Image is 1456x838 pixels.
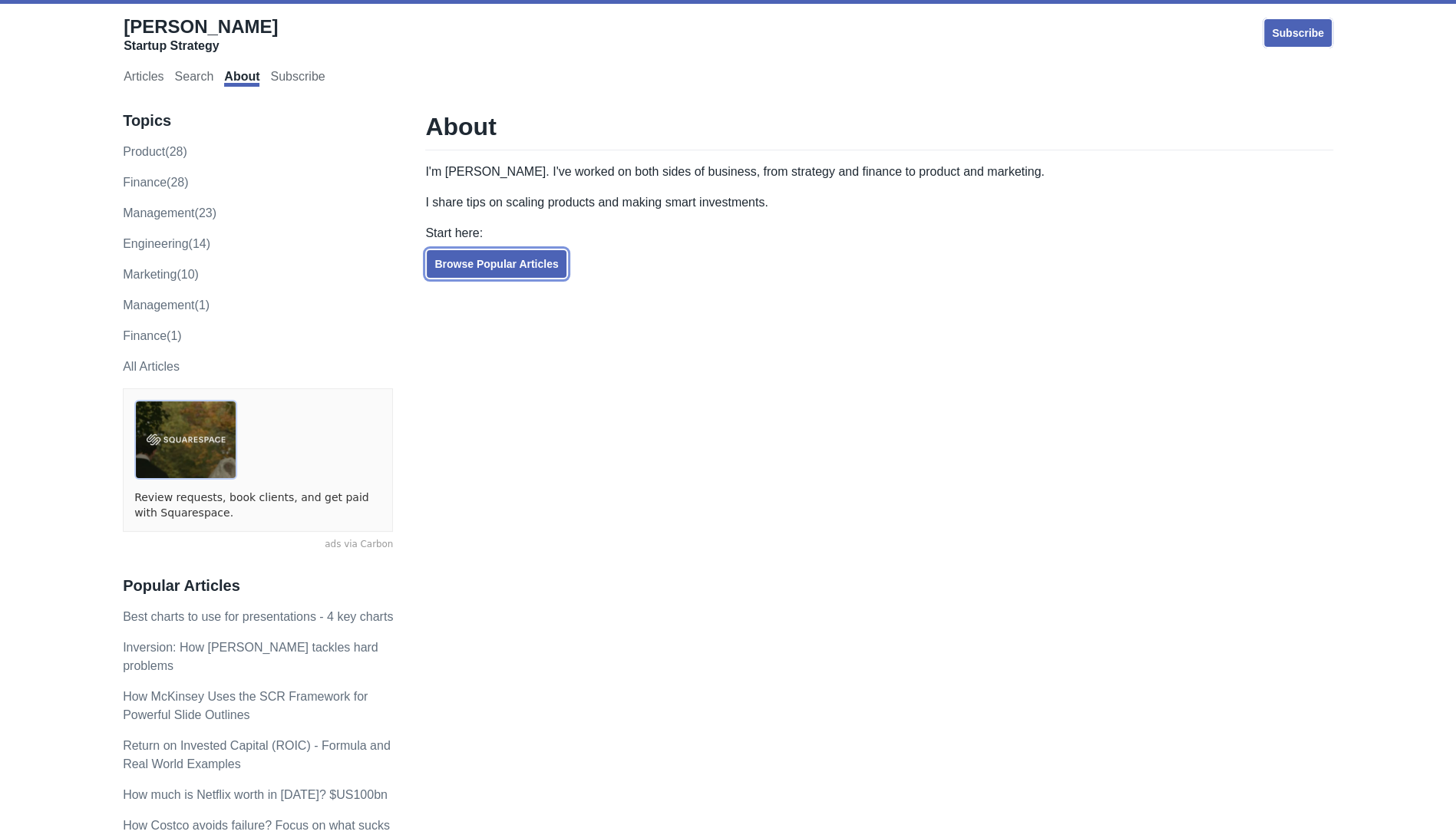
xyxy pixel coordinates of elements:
a: management(23) [123,206,216,219]
h3: Topics [123,111,393,130]
a: All Articles [123,360,180,373]
a: [PERSON_NAME]Startup Strategy [124,15,278,54]
a: How Costco avoids failure? Focus on what sucks [123,819,390,832]
a: product(28) [123,145,187,158]
a: Subscribe [1263,18,1333,48]
a: How McKinsey Uses the SCR Framework for Powerful Slide Outlines [123,690,368,721]
div: Startup Strategy [124,38,278,54]
p: Start here: [425,224,1333,242]
a: Browse Popular Articles [425,249,567,279]
p: I share tips on scaling products and making smart investments. [425,193,1333,212]
a: How much is Netflix worth in [DATE]? $US100bn [123,788,388,801]
h3: Popular Articles [123,576,393,596]
a: finance(28) [123,176,188,189]
a: ads via Carbon [123,538,393,552]
a: Search [175,70,214,87]
a: About [224,70,259,87]
a: Subscribe [270,70,325,87]
a: Best charts to use for presentations - 4 key charts [123,610,393,623]
a: Review requests, book clients, and get paid with Squarespace. [134,490,381,520]
span: [PERSON_NAME] [124,16,278,37]
a: Return on Invested Capital (ROIC) - Formula and Real World Examples [123,739,391,770]
a: Management(1) [123,299,210,312]
img: ads via Carbon [134,400,237,480]
a: engineering(14) [123,237,210,250]
a: marketing(10) [123,268,199,281]
a: Articles [124,70,163,87]
a: Finance(1) [123,329,181,342]
p: I'm [PERSON_NAME]. I've worked on both sides of business, from strategy and finance to product an... [425,163,1333,181]
h1: About [425,111,1333,150]
a: Inversion: How [PERSON_NAME] tackles hard problems [123,641,378,672]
